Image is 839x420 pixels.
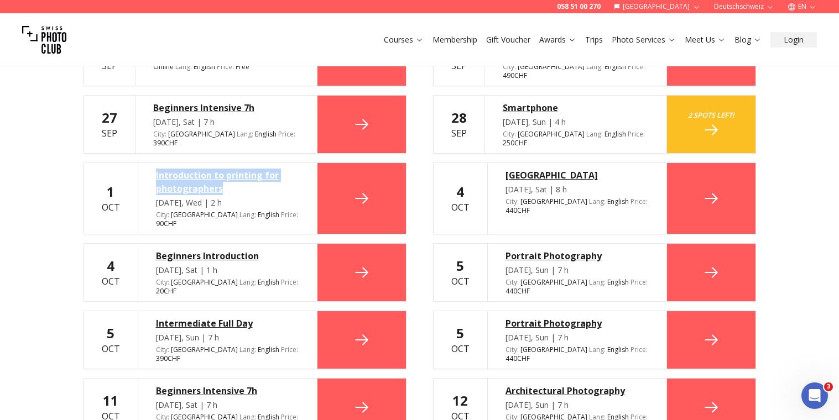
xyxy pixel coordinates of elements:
a: Portrait Photography [506,249,649,262]
b: 1 [107,182,114,201]
b: 4 [456,182,464,201]
span: English [605,62,626,71]
span: Lang : [586,129,603,139]
a: Intermediate Full Day [156,317,299,330]
span: English [607,345,629,354]
div: [GEOGRAPHIC_DATA] 490 CHF [503,62,649,80]
span: Lang : [589,197,606,206]
b: 12 [452,391,468,410]
div: [GEOGRAPHIC_DATA] 440 CHF [506,278,649,296]
div: [DATE], Sat | 1 h [156,265,299,276]
a: Meet Us [685,34,726,45]
button: Meet Us [680,32,730,48]
span: Price : [281,345,298,354]
div: Oct [451,324,470,355]
span: Price : [628,62,645,71]
button: Membership [428,32,482,48]
a: Beginners Intensive 7h [156,384,299,397]
span: City : [156,277,169,287]
span: Lang : [237,129,253,139]
button: Gift Voucher [482,32,535,48]
div: Oct [102,183,120,214]
div: [GEOGRAPHIC_DATA] 250 CHF [503,130,649,148]
div: [DATE], Sat | 7 h [156,400,299,411]
a: Photo Services [612,34,676,45]
span: City : [153,129,166,139]
div: [DATE], Wed | 2 h [156,197,299,208]
span: City : [503,62,516,71]
span: English [605,130,626,139]
div: [GEOGRAPHIC_DATA] 440 CHF [506,197,649,215]
div: [GEOGRAPHIC_DATA] [506,169,649,182]
div: Online Free [153,62,299,71]
span: Price : [278,129,295,139]
div: [DATE], Sat | 8 h [506,184,649,195]
span: Lang : [589,345,606,354]
span: City : [156,210,169,219]
span: Lang : [239,277,256,287]
span: City : [506,345,519,354]
div: [GEOGRAPHIC_DATA] 390 CHF [153,130,299,148]
span: Lang : [175,62,192,71]
b: 5 [456,256,464,275]
span: English [607,197,629,206]
span: Price : [630,277,648,287]
span: 3 [824,382,833,391]
span: Lang : [239,210,256,219]
a: Architectural Photography [506,384,649,397]
span: Lang : [589,277,606,287]
a: Smartphone [503,101,649,114]
button: Trips [581,32,607,48]
span: City : [506,277,519,287]
span: English [258,345,279,354]
div: [DATE], Sun | 7 h [506,332,649,343]
a: 058 51 00 270 [557,2,601,11]
span: City : [156,345,169,354]
a: Blog [734,34,762,45]
span: Lang : [239,345,256,354]
b: 5 [456,324,464,342]
b: 5 [107,324,114,342]
div: [DATE], Sun | 7 h [156,332,299,343]
button: Blog [730,32,766,48]
a: Membership [432,34,477,45]
a: Introduction to printing for photographers [156,169,299,195]
div: [DATE], Sun | 4 h [503,117,649,128]
div: Oct [102,257,120,288]
div: [GEOGRAPHIC_DATA] 20 CHF [156,278,299,296]
button: Login [770,32,817,48]
span: English [255,130,277,139]
button: Awards [535,32,581,48]
img: Swiss photo club [22,18,66,62]
b: 4 [107,256,114,275]
a: 2 spots left! [667,96,755,153]
span: Price : [628,129,645,139]
div: Oct [102,324,120,355]
b: 28 [451,108,467,127]
a: Beginners Intensive 7h [153,101,299,114]
span: City : [506,197,519,206]
span: Lang : [586,62,603,71]
div: Oct [451,257,470,288]
a: Awards [539,34,576,45]
div: Sep [451,109,467,140]
span: English [607,278,629,287]
a: Portrait Photography [506,317,649,330]
a: Beginners Introduction [156,249,299,262]
b: 27 [102,108,117,127]
span: Price : [281,210,298,219]
div: [DATE], Sun | 7 h [506,400,649,411]
div: Sep [102,109,117,140]
div: [GEOGRAPHIC_DATA] 90 CHF [156,211,299,228]
span: English [258,278,279,287]
span: City : [503,129,516,139]
button: Courses [379,32,428,48]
